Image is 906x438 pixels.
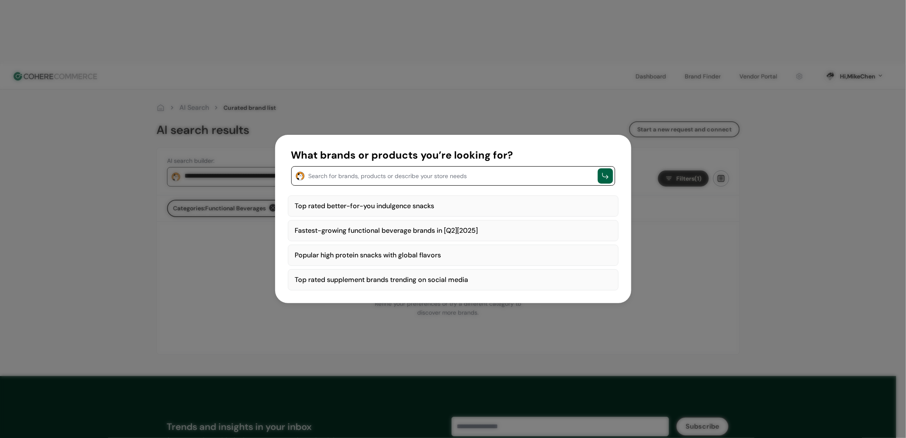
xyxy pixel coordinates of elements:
[291,148,615,163] div: What brands or products you’re looking for?
[288,195,619,217] div: Top rated better-for-you indulgence snacks
[288,245,619,266] div: Popular high protein snacks with global flavors
[288,269,619,290] div: Top rated supplement brands trending on social media
[291,148,615,186] button: What brands or products you’re looking for?Search for brands, products or describe your store needs
[288,220,619,241] div: Fastest-growing functional beverage brands in [Q2][2025]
